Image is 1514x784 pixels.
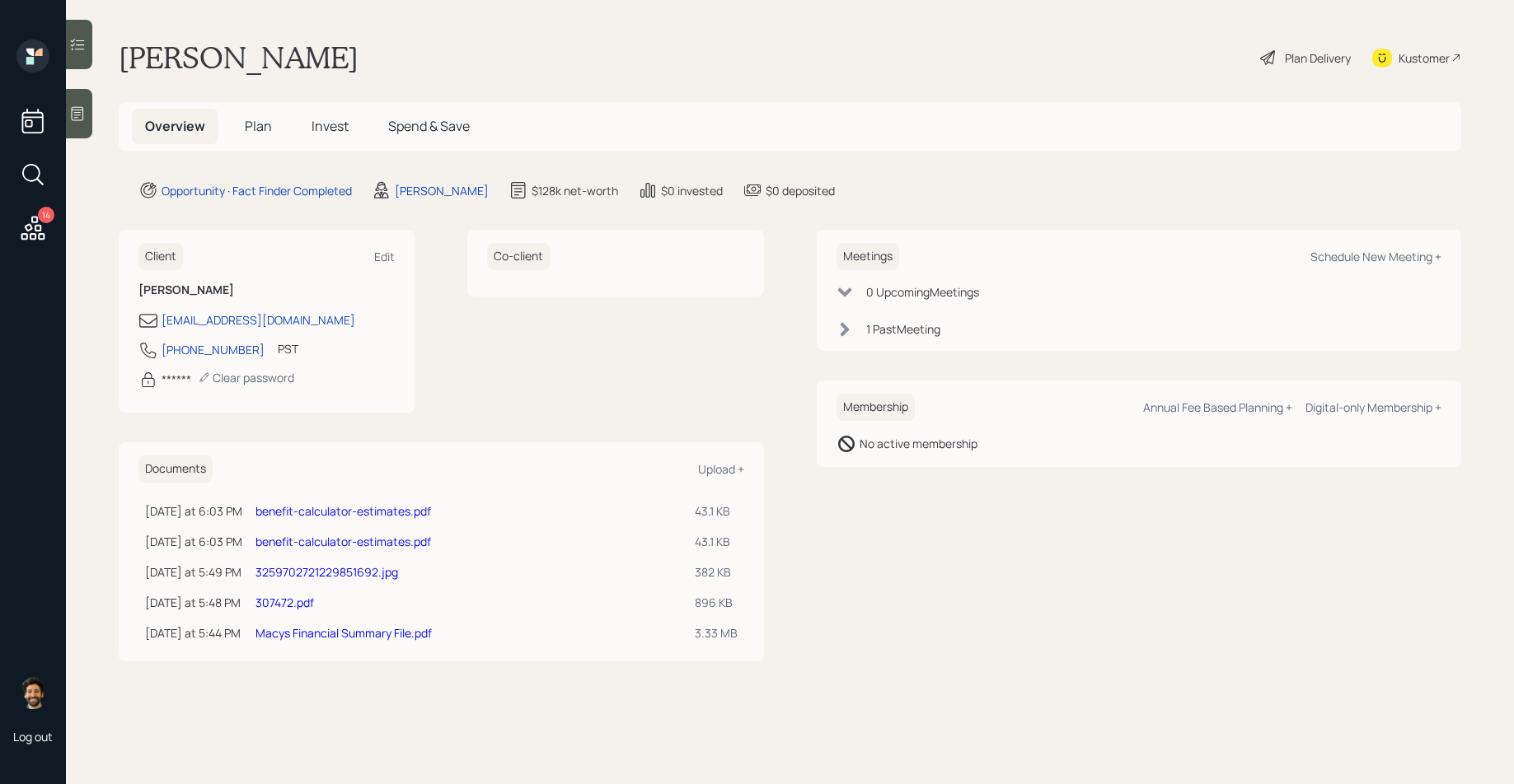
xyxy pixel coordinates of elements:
[1399,49,1450,67] div: Kustomer
[695,533,738,550] div: 43.1 KB
[145,624,242,642] div: [DATE] at 5:44 PM
[312,117,349,135] span: Invest
[837,394,915,421] h6: Membership
[145,563,242,581] div: [DATE] at 5:49 PM
[138,455,213,483] h6: Documents
[695,594,738,611] div: 896 KB
[695,563,738,581] div: 382 KB
[1310,249,1441,264] div: Schedule New Meeting +
[695,624,738,642] div: 3.33 MB
[255,595,314,610] a: 307472.pdf
[661,182,723,199] div: $0 invested
[532,182,618,199] div: $128k net-worth
[145,594,242,611] div: [DATE] at 5:48 PM
[255,503,431,519] a: benefit-calculator-estimates.pdf
[38,207,54,223] div: 14
[866,283,979,301] div: 0 Upcoming Meeting s
[162,182,352,199] div: Opportunity · Fact Finder Completed
[245,117,272,135] span: Plan
[698,461,744,477] div: Upload +
[138,243,183,270] h6: Client
[1305,399,1441,415] div: Digital-only Membership +
[138,283,395,297] h6: [PERSON_NAME]
[695,502,738,520] div: 43.1 KB
[395,182,489,199] div: [PERSON_NAME]
[860,435,977,452] div: No active membership
[162,311,355,329] div: [EMAIL_ADDRESS][DOMAIN_NAME]
[145,533,242,550] div: [DATE] at 6:03 PM
[837,243,899,270] h6: Meetings
[388,117,470,135] span: Spend & Save
[16,676,49,709] img: eric-schwartz-headshot.png
[766,182,835,199] div: $0 deposited
[255,534,431,549] a: benefit-calculator-estimates.pdf
[145,117,205,135] span: Overview
[1285,49,1351,67] div: Plan Delivery
[866,320,940,338] div: 1 Past Meeting
[198,370,294,385] div: Clear password
[278,340,298,357] div: PST
[145,502,242,520] div: [DATE] at 6:03 PM
[162,341,265,358] div: [PHONE_NUMBER]
[119,40,359,76] h1: [PERSON_NAME]
[255,625,432,641] a: Macys Financial Summary File.pdf
[487,243,550,270] h6: Co-client
[1143,399,1292,415] div: Annual Fee Based Planning +
[13,729,53,744] div: Log out
[374,249,395,264] div: Edit
[255,564,398,580] a: 3259702721229851692.jpg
